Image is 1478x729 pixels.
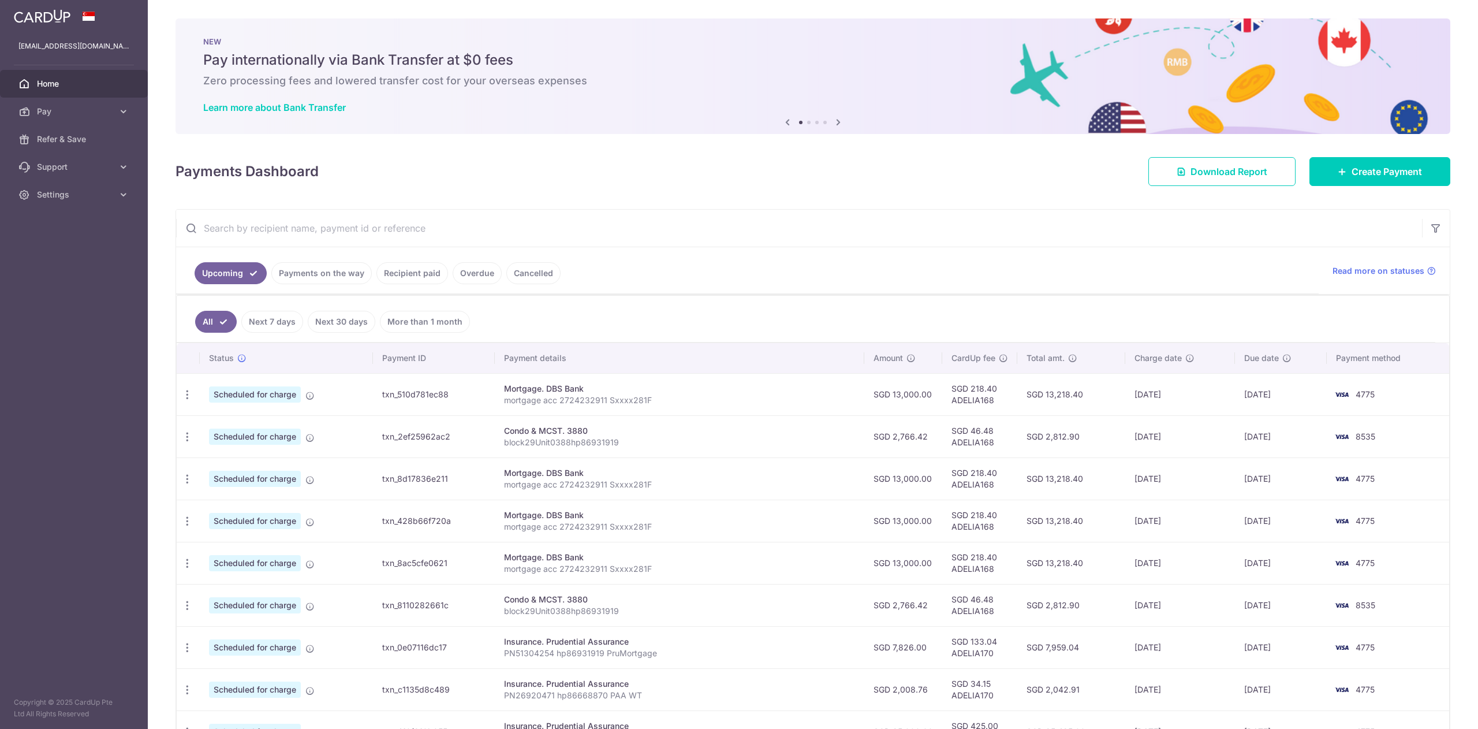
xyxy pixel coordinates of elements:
[373,343,495,373] th: Payment ID
[37,133,113,145] span: Refer & Save
[1125,668,1235,711] td: [DATE]
[373,668,495,711] td: txn_c1135d8c489
[1027,352,1065,364] span: Total amt.
[1190,165,1267,178] span: Download Report
[504,383,855,395] div: Mortgage. DBS Bank
[504,594,855,605] div: Condo & MCST. 3880
[864,668,942,711] td: SGD 2,008.76
[1125,373,1235,415] td: [DATE]
[373,500,495,542] td: txn_428b66f720a
[376,262,448,284] a: Recipient paid
[1235,415,1327,458] td: [DATE]
[209,513,301,529] span: Scheduled for charge
[37,78,113,90] span: Home
[864,626,942,668] td: SGD 7,826.00
[373,626,495,668] td: txn_0e07116dc17
[1330,388,1353,401] img: Bank Card
[176,18,1450,134] img: Bank transfer banner
[504,521,855,533] p: mortgage acc 2724232911 Sxxxx281F
[271,262,372,284] a: Payments on the way
[1017,458,1125,500] td: SGD 13,218.40
[942,584,1017,626] td: SGD 46.48 ADELIA168
[203,74,1423,88] h6: Zero processing fees and lowered transfer cost for your overseas expenses
[504,648,855,659] p: PN51304254 hp86931919 PruMortgage
[951,352,995,364] span: CardUp fee
[864,373,942,415] td: SGD 13,000.00
[18,40,129,52] p: [EMAIL_ADDRESS][DOMAIN_NAME]
[504,467,855,479] div: Mortgage. DBS Bank
[504,605,855,617] p: block29Unit0388hp86931919
[1235,542,1327,584] td: [DATE]
[942,500,1017,542] td: SGD 218.40 ADELIA168
[1330,556,1353,570] img: Bank Card
[1235,668,1327,711] td: [DATE]
[209,597,301,613] span: Scheduled for charge
[209,352,234,364] span: Status
[1125,415,1235,458] td: [DATE]
[1125,458,1235,500] td: [DATE]
[1330,514,1353,528] img: Bank Card
[504,425,855,437] div: Condo & MCST. 3880
[1356,558,1375,568] span: 4775
[203,37,1423,46] p: NEW
[1356,516,1375,526] span: 4775
[1125,626,1235,668] td: [DATE]
[373,584,495,626] td: txn_8110282661c
[1352,165,1422,178] span: Create Payment
[1356,642,1375,652] span: 4775
[1356,685,1375,694] span: 4775
[864,584,942,626] td: SGD 2,766.42
[1017,500,1125,542] td: SGD 13,218.40
[1356,474,1375,483] span: 4775
[1330,472,1353,486] img: Bank Card
[1235,626,1327,668] td: [DATE]
[942,458,1017,500] td: SGD 218.40 ADELIA168
[209,386,301,403] span: Scheduled for charge
[176,210,1422,247] input: Search by recipient name, payment id or reference
[1244,352,1279,364] span: Due date
[1125,542,1235,584] td: [DATE]
[504,479,855,490] p: mortgage acc 2724232911 Sxxxx281F
[1333,265,1424,277] span: Read more on statuses
[209,429,301,445] span: Scheduled for charge
[1148,157,1296,186] a: Download Report
[1017,542,1125,584] td: SGD 13,218.40
[14,9,70,23] img: CardUp
[504,636,855,648] div: Insurance. Prudential Assurance
[241,311,303,333] a: Next 7 days
[1017,626,1125,668] td: SGD 7,959.04
[209,682,301,698] span: Scheduled for charge
[504,690,855,701] p: PN26920471 hp86668870 PAA WT
[1017,415,1125,458] td: SGD 2,812.90
[373,542,495,584] td: txn_8ac5cfe0621
[1356,600,1375,610] span: 8535
[37,161,113,173] span: Support
[1125,500,1235,542] td: [DATE]
[203,102,346,113] a: Learn more about Bank Transfer
[864,415,942,458] td: SGD 2,766.42
[504,552,855,563] div: Mortgage. DBS Bank
[942,626,1017,668] td: SGD 133.04 ADELIA170
[942,668,1017,711] td: SGD 34.15 ADELIA170
[1333,265,1436,277] a: Read more on statuses
[864,458,942,500] td: SGD 13,000.00
[37,189,113,200] span: Settings
[506,262,561,284] a: Cancelled
[1356,432,1375,441] span: 8535
[504,395,855,406] p: mortgage acc 2724232911 Sxxxx281F
[942,542,1017,584] td: SGD 218.40 ADELIA168
[373,415,495,458] td: txn_2ef25962ac2
[1330,430,1353,444] img: Bank Card
[195,311,237,333] a: All
[308,311,375,333] a: Next 30 days
[504,563,855,575] p: mortgage acc 2724232911 Sxxxx281F
[1404,694,1466,723] iframe: Opens a widget where you can find more information
[1017,584,1125,626] td: SGD 2,812.90
[1330,598,1353,612] img: Bank Card
[209,471,301,487] span: Scheduled for charge
[209,639,301,656] span: Scheduled for charge
[864,500,942,542] td: SGD 13,000.00
[1356,389,1375,399] span: 4775
[1134,352,1182,364] span: Charge date
[495,343,864,373] th: Payment details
